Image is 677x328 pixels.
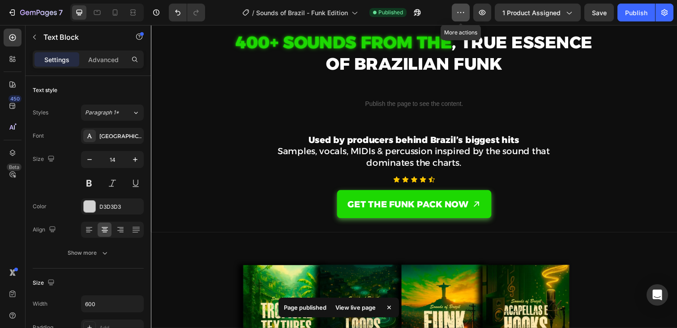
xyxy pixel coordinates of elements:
[33,277,56,289] div: Size
[252,8,254,17] span: /
[85,109,119,117] span: Paragraph 1*
[99,132,141,140] div: [GEOGRAPHIC_DATA]
[68,248,109,257] div: Show more
[584,4,614,21] button: Save
[201,174,324,192] p: get the Funk Pack Now
[33,245,144,261] button: Show more
[161,112,376,122] strong: Used by producers behind Brazil’s biggest hits
[617,4,655,21] button: Publish
[81,105,144,121] button: Paragraph 1*
[33,109,48,117] div: Styles
[169,4,205,21] div: Undo/Redo
[33,132,44,140] div: Font
[495,4,581,21] button: 1 product assigned
[43,32,120,42] p: Text Block
[284,303,326,312] p: Page published
[4,4,67,21] button: 7
[99,203,141,211] div: D3D3D3
[256,8,348,17] span: Sounds of Brazil - Funk Edition
[378,8,403,17] span: Published
[9,95,21,102] div: 450
[81,296,143,312] input: Auto
[44,55,69,64] p: Settings
[625,8,647,17] div: Publish
[33,86,57,94] div: Text style
[33,224,58,236] div: Align
[7,164,21,171] div: Beta
[33,300,47,308] div: Width
[330,301,381,314] div: View live page
[151,25,677,328] iframe: Design area
[592,9,607,17] span: Save
[33,202,47,210] div: Color
[190,168,347,197] a: get the Funk Pack Now
[33,153,56,165] div: Size
[88,55,119,64] p: Advanced
[59,7,63,18] p: 7
[502,8,561,17] span: 1 product assigned
[647,284,668,306] div: Open Intercom Messenger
